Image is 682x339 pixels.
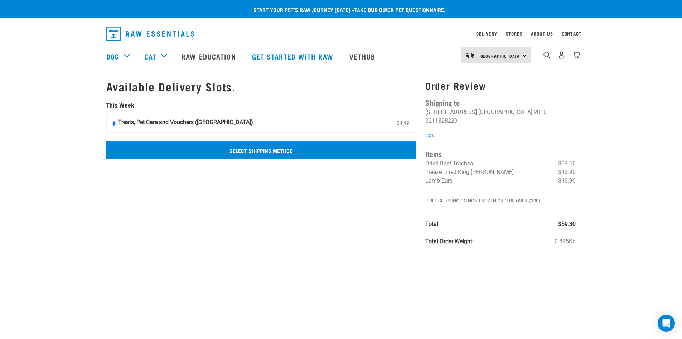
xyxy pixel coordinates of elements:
[465,52,475,58] img: van-moving.png
[572,51,580,59] img: home-icon@2x.png
[144,51,156,62] a: Cat
[478,109,547,116] li: [GEOGRAPHIC_DATA] 2010
[106,102,417,109] h5: This Week
[106,141,417,159] input: Select Shipping Method
[425,177,453,184] span: Lamb Ears
[425,132,435,138] a: Edit
[425,160,473,167] span: Dried Beef Trachea
[425,109,477,116] li: [STREET_ADDRESS]
[558,168,576,176] span: $13.90
[101,24,582,44] nav: dropdown navigation
[425,238,474,245] strong: Total Order Weight:
[106,51,119,62] a: Dog
[425,97,576,108] h4: Shipping to
[118,118,253,129] strong: Treats, Pet Care and Vouchers ([GEOGRAPHIC_DATA])
[395,118,411,129] span: $4.99
[476,32,497,35] a: Delivery
[425,221,440,227] strong: Total:
[425,80,576,91] h3: Order Review
[531,32,553,35] a: About Us
[106,80,417,93] h1: Available Delivery Slots.
[558,159,576,168] span: $34.50
[174,42,245,71] a: Raw Education
[112,118,116,129] input: Treats, Pet Care and Vouchers ([GEOGRAPHIC_DATA]) $4.99
[562,32,582,35] a: Contact
[479,55,522,57] span: [GEOGRAPHIC_DATA]
[106,27,194,41] img: Raw Essentials Logo
[555,237,576,246] span: 0.845Kg
[658,315,675,332] div: Open Intercom Messenger
[543,52,550,58] img: home-icon-1@2x.png
[425,197,579,204] em: (Free Shipping on Non-Frozen orders over $100)
[425,148,576,159] h4: Items
[342,42,384,71] a: Vethub
[354,8,445,11] a: take our quick pet questionnaire.
[558,51,565,59] img: user.png
[558,176,576,185] span: $10.90
[245,42,342,71] a: Get started with Raw
[506,32,523,35] a: Stores
[425,117,458,124] li: 0211328229
[558,220,576,229] span: $59.30
[425,169,514,175] span: Freeze Dried King [PERSON_NAME]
